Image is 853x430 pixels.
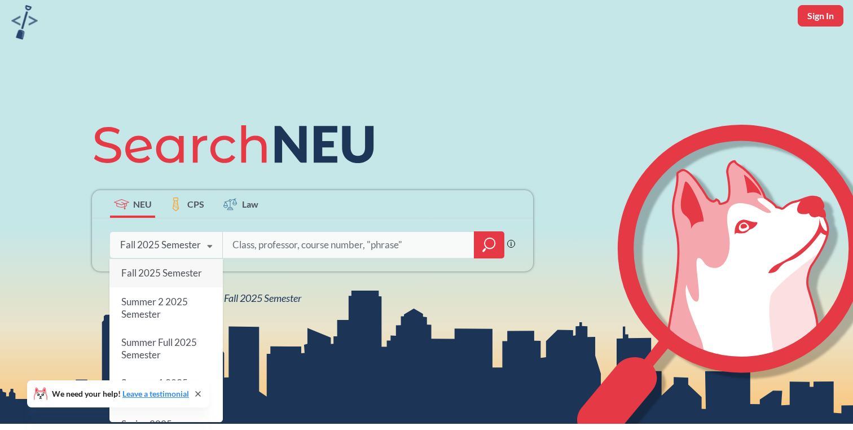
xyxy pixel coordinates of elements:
[52,390,189,398] span: We need your help!
[122,389,189,398] a: Leave a testimonial
[121,267,202,279] span: Fall 2025 Semester
[11,5,38,43] a: sandbox logo
[121,336,197,361] span: Summer Full 2025 Semester
[11,5,38,40] img: sandbox logo
[474,231,504,258] div: magnifying glass
[121,378,188,402] span: Summer 1 2025 Semester
[187,198,204,210] span: CPS
[798,5,843,27] button: Sign In
[482,237,496,253] svg: magnifying glass
[231,233,466,257] input: Class, professor, course number, "phrase"
[121,296,188,320] span: Summer 2 2025 Semester
[133,198,152,210] span: NEU
[203,292,301,304] span: NEU Fall 2025 Semester
[242,198,258,210] span: Law
[120,239,201,251] div: Fall 2025 Semester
